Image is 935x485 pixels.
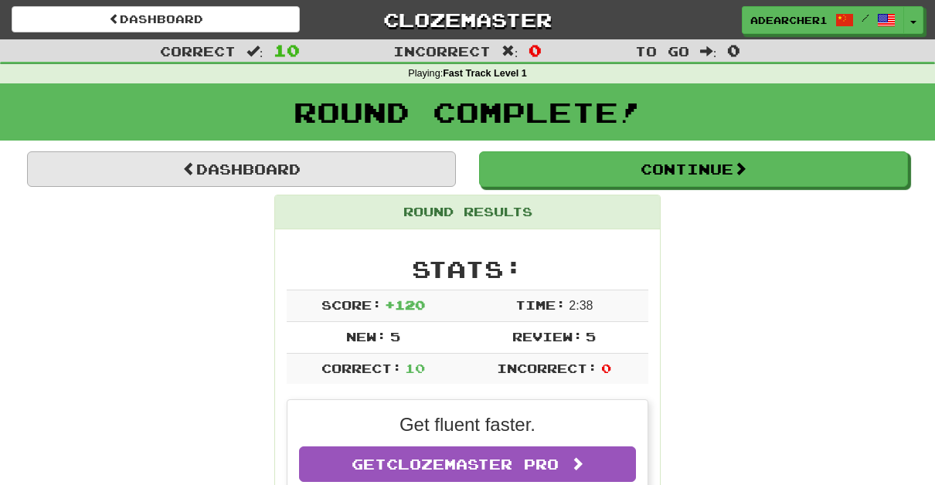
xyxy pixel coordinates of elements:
span: 2 : 38 [569,299,593,312]
a: Dashboard [12,6,300,32]
span: 0 [529,41,542,59]
span: 0 [601,361,611,375]
span: Clozemaster Pro [386,456,559,473]
span: Review: [512,329,583,344]
a: Dashboard [27,151,456,187]
span: 10 [274,41,300,59]
span: 5 [586,329,596,344]
span: : [246,45,263,58]
a: adearcher1 / [742,6,904,34]
span: Correct [160,43,236,59]
p: Get fluent faster. [299,412,636,438]
button: Continue [479,151,908,187]
span: To go [635,43,689,59]
span: 10 [405,361,425,375]
span: / [862,12,869,23]
span: New: [346,329,386,344]
span: : [700,45,717,58]
a: Clozemaster [323,6,611,33]
span: 5 [390,329,400,344]
h2: Stats: [287,256,648,282]
span: Incorrect: [497,361,597,375]
a: GetClozemaster Pro [299,446,636,482]
span: Incorrect [393,43,491,59]
div: Round Results [275,195,660,229]
span: Score: [321,297,382,312]
h1: Round Complete! [5,97,930,127]
span: : [501,45,518,58]
strong: Fast Track Level 1 [443,68,527,79]
span: Correct: [321,361,402,375]
span: adearcher1 [750,13,828,27]
span: + 120 [385,297,425,312]
span: Time: [515,297,566,312]
span: 0 [727,41,740,59]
